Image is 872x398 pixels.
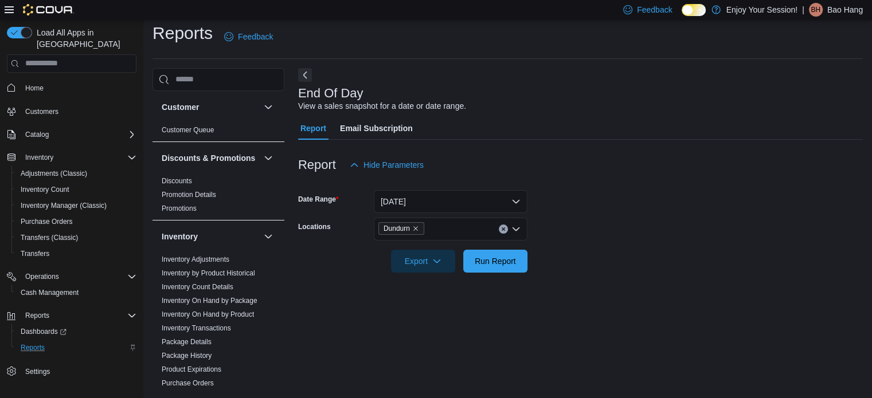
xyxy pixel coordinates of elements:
a: Product Expirations [162,365,221,373]
a: Inventory Adjustments [162,255,229,263]
div: View a sales snapshot for a date or date range. [298,100,466,112]
span: Settings [21,364,136,378]
h3: Report [298,158,336,172]
a: Inventory Manager (Classic) [16,199,111,212]
span: Reports [25,311,49,320]
a: Inventory by Product Historical [162,269,255,277]
a: Home [21,81,48,95]
div: Discounts & Promotions [152,174,284,220]
button: Reports [11,340,141,356]
a: Inventory Transactions [162,324,231,332]
span: Home [21,81,136,95]
a: Transfers [16,247,54,261]
span: Catalog [25,130,49,139]
span: Adjustments (Classic) [21,169,87,178]
span: Inventory by Product Historical [162,269,255,278]
span: Customer Queue [162,125,214,135]
button: Discounts & Promotions [162,152,259,164]
span: Settings [25,367,50,376]
span: Purchase Orders [21,217,73,226]
span: Dashboards [16,325,136,338]
button: Inventory Manager (Classic) [11,198,141,214]
span: Export [398,250,448,273]
span: Feedback [238,31,273,42]
span: Dark Mode [682,16,682,17]
span: BH [811,3,820,17]
button: [DATE] [374,190,527,213]
button: Customer [261,100,275,114]
a: Customer Queue [162,126,214,134]
a: Package History [162,352,212,360]
span: Operations [21,270,136,283]
a: Transfers (Classic) [16,231,83,245]
span: Run Report [475,255,516,267]
button: Transfers [11,246,141,262]
button: Cash Management [11,285,141,301]
button: Inventory [2,149,141,165]
span: Catalog [21,128,136,141]
span: Hide Parameters [363,159,424,171]
button: Adjustments (Classic) [11,165,141,182]
button: Customers [2,103,141,120]
button: Hide Parameters [345,153,428,176]
button: Run Report [463,250,527,273]
div: Bao Hang [809,3,823,17]
span: Operations [25,272,59,281]
span: Email Subscription [340,117,413,140]
span: Promotions [162,204,197,213]
button: Remove Dundurn from selection in this group [412,225,419,232]
p: | [802,3,804,17]
span: Cash Management [21,288,79,297]
span: Discounts [162,176,192,186]
a: Dashboards [16,325,71,338]
button: Inventory Count [11,182,141,198]
a: Reports [16,341,49,354]
button: Inventory [162,231,259,242]
a: Feedback [220,25,277,48]
span: Reports [16,341,136,354]
span: Inventory On Hand by Product [162,310,254,319]
button: Operations [2,269,141,285]
label: Locations [298,222,331,231]
h3: End Of Day [298,86,363,100]
span: Transfers [16,247,136,261]
span: Inventory [25,153,53,162]
span: Customers [25,107,58,116]
a: Inventory On Hand by Product [162,310,254,318]
a: Inventory Count [16,183,74,196]
button: Open list of options [511,224,521,234]
p: Bao Hang [827,3,863,17]
span: Inventory Count [21,185,69,194]
button: Operations [21,270,64,283]
span: Purchase Orders [162,379,214,388]
button: Customer [162,101,259,113]
a: Inventory Count Details [162,283,233,291]
span: Inventory Count [16,183,136,196]
button: Inventory [261,230,275,243]
span: Report [300,117,326,140]
span: Product Expirations [162,365,221,374]
span: Home [25,84,44,93]
span: Inventory Adjustments [162,255,229,264]
a: Dashboards [11,324,141,340]
h3: Discounts & Promotions [162,152,255,164]
span: Inventory Manager (Classic) [16,199,136,212]
h3: Customer [162,101,199,113]
span: Package Details [162,337,212,346]
span: Dashboards [21,327,67,336]
span: Customers [21,104,136,119]
span: Promotion Details [162,190,216,199]
a: Settings [21,365,54,379]
button: Inventory [21,151,58,164]
p: Enjoy Your Session! [726,3,798,17]
button: Home [2,80,141,96]
span: Inventory Count Details [162,282,233,291]
img: Cova [23,4,74,15]
button: Transfers (Classic) [11,230,141,246]
a: Cash Management [16,286,83,300]
a: Purchase Orders [16,215,77,228]
a: Promotion Details [162,191,216,199]
button: Purchase Orders [11,214,141,230]
span: Package History [162,351,212,360]
a: Purchase Orders [162,379,214,387]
